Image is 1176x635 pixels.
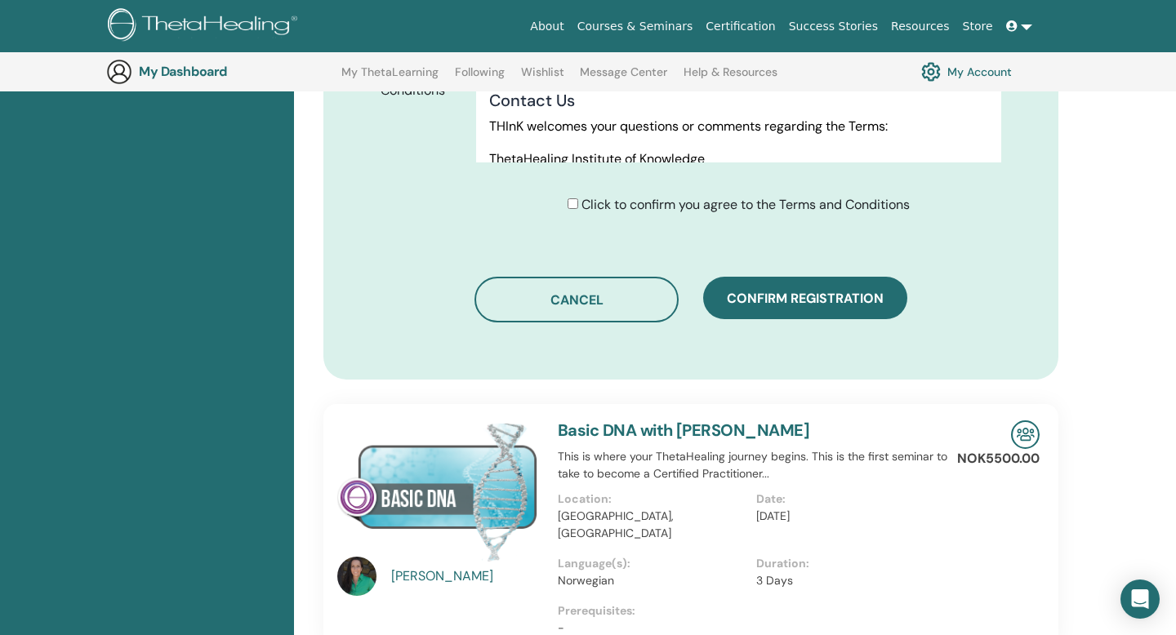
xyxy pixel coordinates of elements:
[523,11,570,42] a: About
[489,117,988,136] p: THInK welcomes your questions or comments regarding the Terms:
[699,11,782,42] a: Certification
[581,196,910,213] span: Click to confirm you agree to the Terms and Conditions
[756,491,945,508] p: Date:
[921,58,1012,86] a: My Account
[1011,420,1040,449] img: In-Person Seminar
[756,508,945,525] p: [DATE]
[782,11,884,42] a: Success Stories
[558,555,746,572] p: Language(s):
[391,566,542,586] a: [PERSON_NAME]
[108,8,303,45] img: logo.png
[455,65,505,91] a: Following
[489,91,988,110] h4: Contact Us
[756,572,945,589] p: 3 Days
[1120,579,1160,619] div: Open Intercom Messenger
[337,420,538,562] img: Basic DNA
[956,11,1000,42] a: Store
[474,277,679,322] button: Cancel
[106,59,132,85] img: generic-user-icon.jpg
[489,149,988,169] p: ThetaHealing Institute of Knowledge
[921,58,941,86] img: cog.svg
[684,65,777,91] a: Help & Resources
[337,557,376,596] img: default.jpg
[580,65,667,91] a: Message Center
[884,11,956,42] a: Resources
[558,491,746,508] p: Location:
[558,508,746,542] p: [GEOGRAPHIC_DATA], [GEOGRAPHIC_DATA]
[550,291,604,309] span: Cancel
[571,11,700,42] a: Courses & Seminars
[341,65,439,91] a: My ThetaLearning
[727,290,884,307] span: Confirm registration
[558,572,746,589] p: Norwegian
[558,602,955,619] p: Prerequisites:
[703,277,907,319] button: Confirm registration
[558,448,955,482] p: This is where your ThetaHealing journey begins. This is the first seminar to take to become a Cer...
[521,65,564,91] a: Wishlist
[756,555,945,572] p: Duration:
[139,64,302,79] h3: My Dashboard
[558,420,809,441] a: Basic DNA with [PERSON_NAME]
[957,449,1040,468] p: NOK5500.00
